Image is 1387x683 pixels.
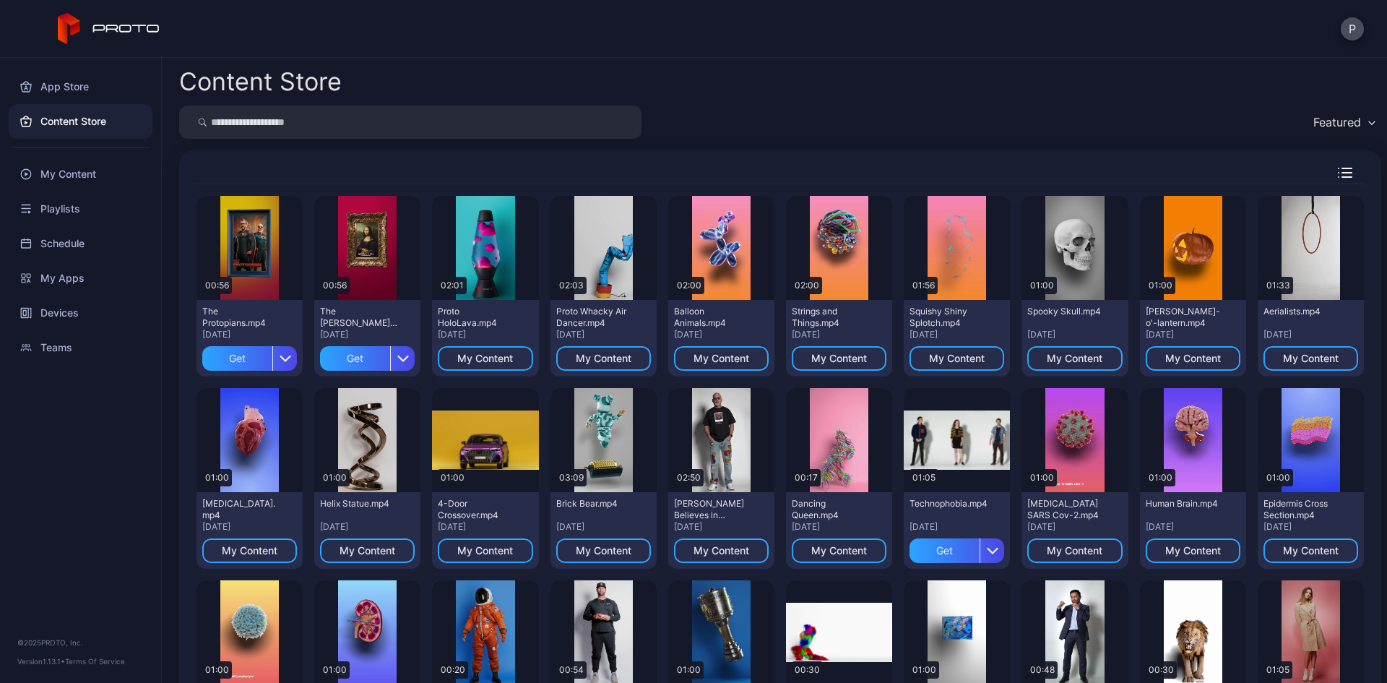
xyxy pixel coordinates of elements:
button: Get [909,538,1004,563]
div: My Content [1047,545,1102,557]
div: [DATE] [202,521,297,533]
button: My Content [1146,538,1240,563]
div: Epidermis Cross Section.mp4 [1263,498,1343,521]
button: My Content [556,346,651,371]
div: [DATE] [1263,329,1358,340]
a: My Content [9,157,152,192]
button: Get [320,346,415,371]
button: My Content [1146,346,1240,371]
div: Howie Mandel Believes in Proto.mp4 [674,498,753,521]
a: App Store [9,69,152,104]
a: Teams [9,330,152,365]
div: My Content [1283,545,1339,557]
div: My Content [1283,353,1339,364]
div: Covid-19 SARS Cov-2.mp4 [1027,498,1107,521]
div: My Content [811,545,867,557]
div: My Content [340,545,395,557]
button: P [1341,17,1364,40]
div: Dancing Queen.mp4 [792,498,871,521]
button: My Content [1263,538,1358,563]
button: My Content [556,538,651,563]
div: [DATE] [909,329,1004,340]
div: Technophobia.mp4 [909,498,989,510]
div: Proto Whacky Air Dancer.mp4 [556,306,636,329]
div: My Content [1165,545,1221,557]
button: Get [202,346,297,371]
div: [DATE] [556,329,651,340]
div: My Content [1047,353,1102,364]
div: My Content [929,353,985,364]
button: My Content [1027,346,1122,371]
div: My Content [576,545,631,557]
div: [DATE] [202,329,297,340]
div: [DATE] [1027,521,1122,533]
div: Strings and Things.mp4 [792,306,871,329]
div: Get [320,346,390,371]
button: My Content [674,346,769,371]
button: My Content [1263,346,1358,371]
div: [DATE] [438,329,532,340]
button: My Content [202,538,297,563]
div: [DATE] [674,521,769,533]
div: Human Brain.mp4 [1146,498,1225,510]
div: Content Store [179,69,342,94]
button: My Content [438,346,532,371]
div: My Content [457,353,513,364]
div: [DATE] [438,521,532,533]
div: My Content [693,353,749,364]
button: Featured [1306,106,1381,139]
a: Devices [9,296,152,330]
button: My Content [792,346,886,371]
button: My Content [792,538,886,563]
div: The Protopians.mp4 [202,306,282,329]
div: Proto HoloLava.mp4 [438,306,517,329]
div: Brick Bear.mp4 [556,498,636,510]
button: My Content [909,346,1004,371]
div: My Content [693,545,749,557]
div: My Content [222,545,277,557]
div: [DATE] [320,329,415,340]
div: [DATE] [909,521,1004,533]
div: [DATE] [1146,521,1240,533]
div: Get [202,346,272,371]
div: My Content [1165,353,1221,364]
div: Helix Statue.mp4 [320,498,399,510]
div: [DATE] [1263,521,1358,533]
div: Human Heart.mp4 [202,498,282,521]
div: Balloon Animals.mp4 [674,306,753,329]
a: Schedule [9,226,152,261]
button: My Content [320,538,415,563]
div: The Mona Lisa.mp4 [320,306,399,329]
div: Jack-o'-lantern.mp4 [1146,306,1225,329]
div: Featured [1313,115,1361,129]
div: © 2025 PROTO, Inc. [17,637,144,648]
a: My Apps [9,261,152,296]
div: Spooky Skull.mp4 [1027,306,1107,317]
div: Squishy Shiny Splotch.mp4 [909,306,989,329]
div: [DATE] [792,329,886,340]
div: [DATE] [1146,329,1240,340]
a: Terms Of Service [65,657,125,666]
a: Content Store [9,104,152,139]
a: Playlists [9,192,152,226]
div: [DATE] [556,521,651,533]
div: [DATE] [674,329,769,340]
div: Get [909,538,980,563]
button: My Content [1027,538,1122,563]
div: [DATE] [1027,329,1122,340]
div: [DATE] [792,521,886,533]
div: My Content [457,545,513,557]
div: My Content [811,353,867,364]
div: [DATE] [320,521,415,533]
div: 4-Door Crossover.mp4 [438,498,517,521]
div: Aerialists.mp4 [1263,306,1343,317]
button: My Content [438,538,532,563]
